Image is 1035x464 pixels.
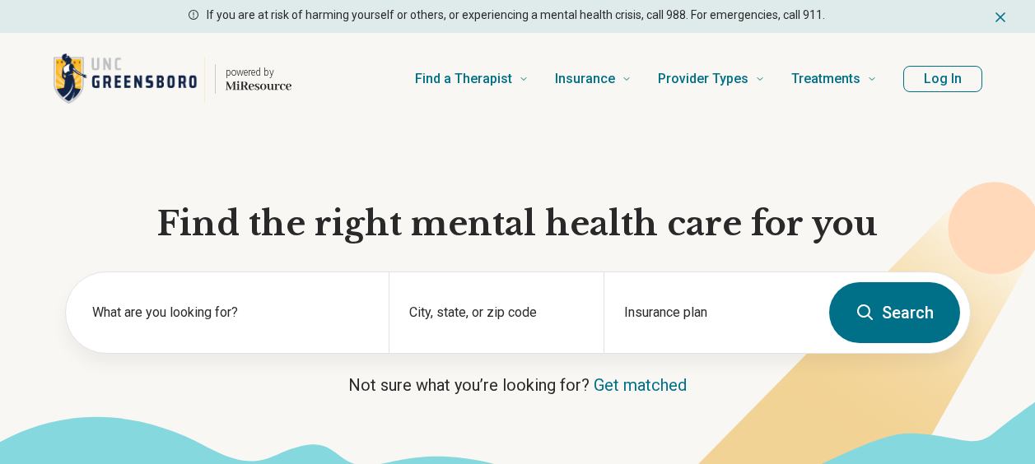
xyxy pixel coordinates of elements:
h1: Find the right mental health care for you [65,202,971,245]
a: Insurance [555,46,632,112]
a: Treatments [791,46,877,112]
button: Search [829,282,960,343]
p: powered by [226,66,291,79]
label: What are you looking for? [92,303,369,322]
a: Get matched [594,375,687,395]
span: Insurance [555,67,615,90]
a: Home page [53,53,291,105]
p: If you are at risk of harming yourself or others, or experiencing a mental health crisis, call 98... [207,7,825,24]
a: Find a Therapist [415,46,529,112]
a: Provider Types [658,46,765,112]
button: Log In [903,66,982,92]
p: Not sure what you’re looking for? [65,374,971,397]
button: Dismiss [992,7,1009,26]
span: Provider Types [658,67,748,90]
span: Treatments [791,67,860,90]
span: Find a Therapist [415,67,512,90]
